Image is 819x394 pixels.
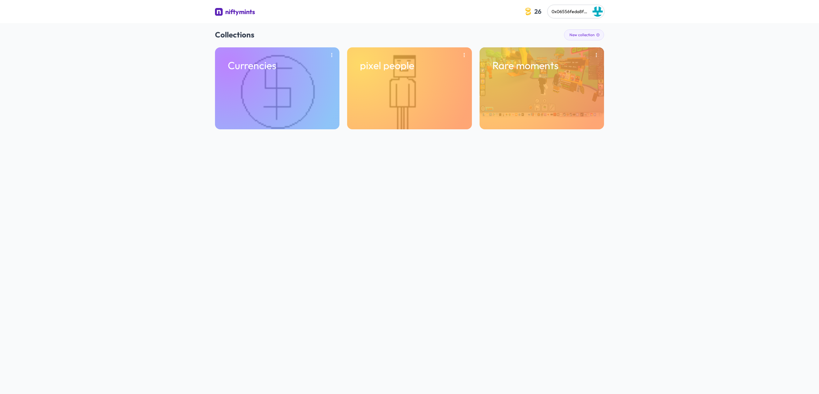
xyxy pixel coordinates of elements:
a: niftymints [215,7,255,18]
button: 26 [522,5,545,18]
span: 26 [533,6,543,16]
img: coin-icon.3a8a4044.svg [523,6,533,16]
div: niftymints [225,7,255,16]
a: Currencies [215,47,339,129]
h2: Collections [215,29,604,40]
p: Rare moments [492,60,591,70]
img: TH Phan [592,6,603,17]
button: 0x06556feda8f05a8924689228b6c72b1706ee5790 [548,5,604,18]
span: 0x06556feda8f05a8924689228b6c72b1706ee5790 [552,9,657,14]
p: Currencies [228,60,327,70]
button: New collection [564,29,604,40]
img: niftymints logo [215,8,223,16]
p: pixel people [360,60,459,70]
a: pixel people [347,47,472,129]
a: Rare moments [480,47,604,129]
